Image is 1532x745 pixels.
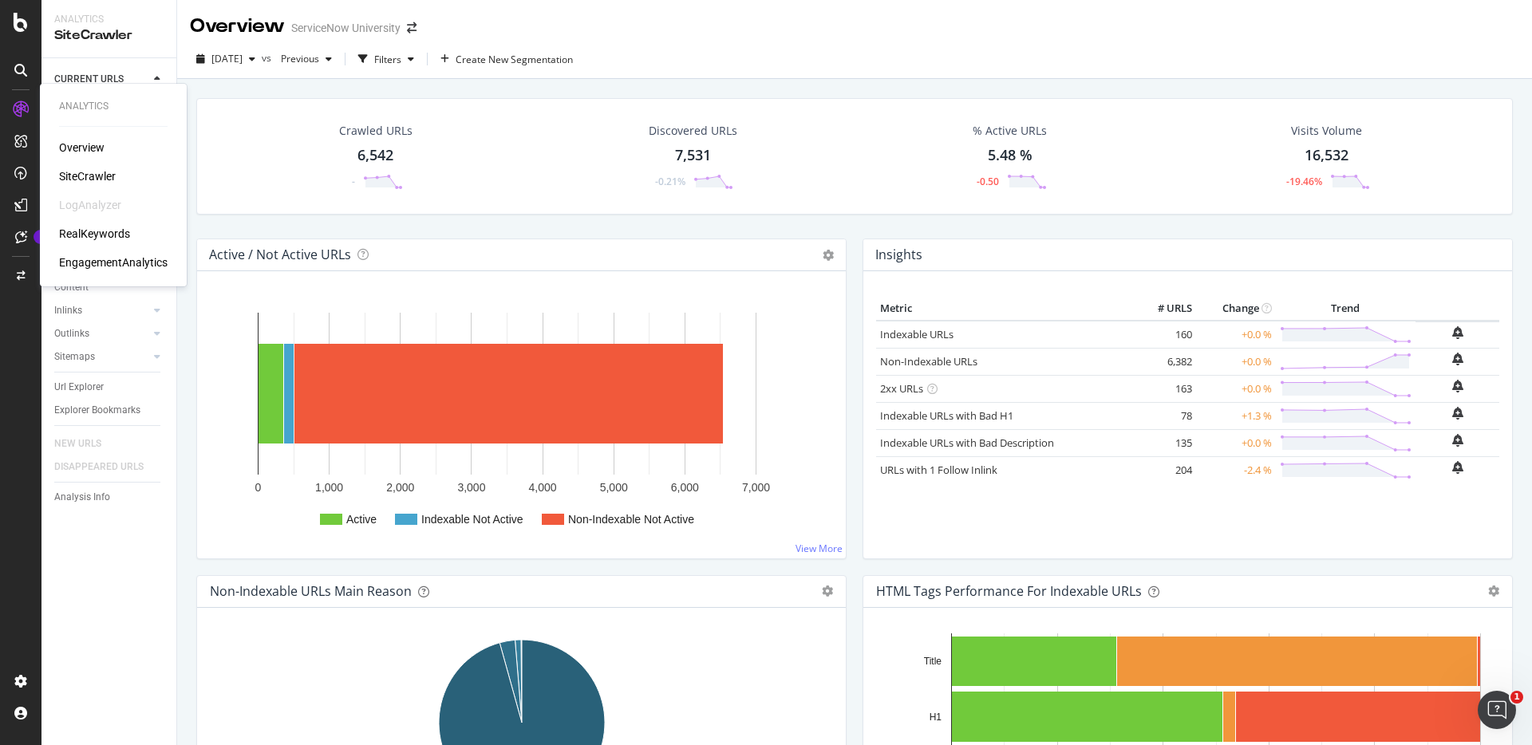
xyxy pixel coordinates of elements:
th: Change [1196,297,1276,321]
text: Active [346,513,377,526]
a: Indexable URLs [880,327,954,341]
div: Analytics [54,13,164,26]
a: DISAPPEARED URLS [54,459,160,475]
td: 160 [1132,321,1196,349]
i: Options [823,250,834,261]
a: Outlinks [54,325,149,342]
div: Overview [190,13,285,40]
div: Discovered URLs [649,123,737,139]
span: Previous [274,52,319,65]
div: NEW URLS [54,436,101,452]
div: DISAPPEARED URLS [54,459,144,475]
h4: Active / Not Active URLs [209,244,351,266]
div: bell-plus [1452,380,1463,392]
div: Analytics [59,100,168,113]
span: vs [262,51,274,65]
text: 6,000 [671,481,699,494]
text: 7,000 [742,481,770,494]
span: 2025 Aug. 9th [211,52,243,65]
div: CURRENT URLS [54,71,124,88]
div: Sitemaps [54,349,95,365]
span: Create New Segmentation [456,53,573,66]
a: View More [796,542,843,555]
text: 2,000 [386,481,414,494]
div: Explorer Bookmarks [54,402,140,419]
td: 163 [1132,375,1196,402]
div: SiteCrawler [54,26,164,45]
div: Visits Volume [1291,123,1362,139]
div: Tooltip anchor [34,230,48,244]
button: Previous [274,46,338,72]
div: Analysis Info [54,489,110,506]
a: CURRENT URLS [54,71,149,88]
div: Inlinks [54,302,82,319]
div: - [352,175,355,188]
div: 5.48 % [988,145,1033,166]
a: EngagementAnalytics [59,254,168,270]
td: 6,382 [1132,348,1196,375]
div: -0.50 [977,175,999,188]
a: SiteCrawler [59,168,116,184]
a: Overview [59,140,105,156]
iframe: Intercom live chat [1478,691,1516,729]
div: -0.21% [655,175,685,188]
button: Create New Segmentation [434,46,579,72]
th: Metric [876,297,1132,321]
a: Explorer Bookmarks [54,402,165,419]
td: +0.0 % [1196,348,1276,375]
div: bell-plus [1452,353,1463,365]
div: arrow-right-arrow-left [407,22,417,34]
th: Trend [1276,297,1416,321]
th: # URLS [1132,297,1196,321]
div: Outlinks [54,325,89,342]
div: -19.46% [1286,175,1322,188]
div: bell-plus [1452,461,1463,474]
text: H1 [930,711,942,723]
text: 5,000 [600,481,628,494]
div: bell-plus [1452,326,1463,339]
a: Non-Indexable URLs [880,354,977,369]
td: +1.3 % [1196,402,1276,429]
text: 4,000 [529,481,557,494]
a: Analysis Info [54,489,165,506]
div: Content [54,279,89,296]
div: gear [822,585,833,597]
td: -2.4 % [1196,456,1276,483]
a: Sitemaps [54,349,149,365]
td: +0.0 % [1196,375,1276,402]
div: Non-Indexable URLs Main Reason [210,583,412,599]
div: Crawled URLs [339,123,413,139]
a: 2xx URLs [880,381,923,396]
div: gear [1488,585,1499,597]
text: Non-Indexable Not Active [568,513,694,526]
text: 0 [255,481,262,494]
div: % Active URLs [973,123,1047,139]
a: URLs with 1 Follow Inlink [880,463,997,477]
a: Url Explorer [54,379,165,396]
a: RealKeywords [59,226,130,242]
div: 6,542 [357,145,393,166]
text: Title [924,656,942,667]
a: NEW URLS [54,436,117,452]
div: HTML Tags Performance for Indexable URLs [876,583,1142,599]
div: 7,531 [675,145,711,166]
td: 78 [1132,402,1196,429]
td: 204 [1132,456,1196,483]
button: Filters [352,46,421,72]
td: 135 [1132,429,1196,456]
text: Indexable Not Active [421,513,523,526]
a: Indexable URLs with Bad H1 [880,408,1013,423]
div: LogAnalyzer [59,197,121,213]
div: Filters [374,53,401,66]
button: [DATE] [190,46,262,72]
span: 1 [1510,691,1523,704]
div: bell-plus [1452,407,1463,420]
div: bell-plus [1452,434,1463,447]
text: 3,000 [457,481,485,494]
div: ServiceNow University [291,20,401,36]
